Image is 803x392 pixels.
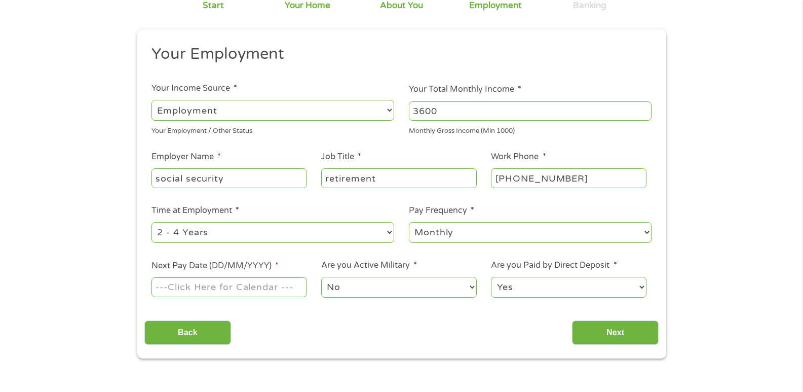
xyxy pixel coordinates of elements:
[151,44,644,64] h2: Your Employment
[151,205,239,216] label: Time at Employment
[151,261,279,271] label: Next Pay Date (DD/MM/YYYY)
[144,320,231,345] input: Back
[491,260,617,271] label: Are you Paid by Direct Deposit
[409,101,652,121] input: 1800
[151,168,307,188] input: Walmart
[409,123,652,136] div: Monthly Gross Income (Min 1000)
[151,152,221,162] label: Employer Name
[409,84,521,95] label: Your Total Monthly Income
[151,123,394,136] div: Your Employment / Other Status
[321,260,417,271] label: Are you Active Military
[321,152,361,162] label: Job Title
[491,168,646,188] input: (231) 754-4010
[491,152,546,162] label: Work Phone
[321,168,476,188] input: Cashier
[409,205,474,216] label: Pay Frequency
[151,83,237,94] label: Your Income Source
[572,320,659,345] input: Next
[151,277,307,297] input: ---Click Here for Calendar ---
